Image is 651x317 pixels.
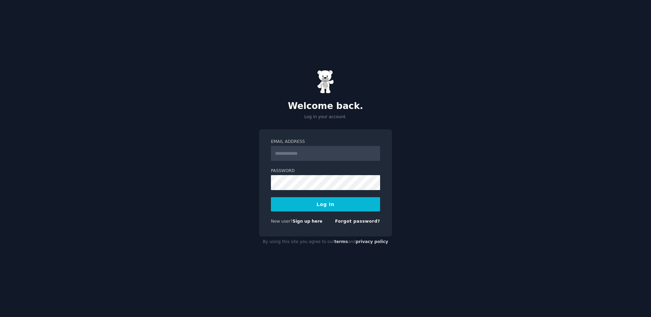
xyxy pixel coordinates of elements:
a: terms [334,239,348,244]
div: By using this site you agree to our and [259,237,392,247]
img: Gummy Bear [317,70,334,94]
a: privacy policy [356,239,388,244]
label: Password [271,168,380,174]
a: Sign up here [293,219,322,224]
span: New user? [271,219,293,224]
label: Email Address [271,139,380,145]
p: Log in your account. [259,114,392,120]
a: Forgot password? [335,219,380,224]
button: Log In [271,197,380,211]
h2: Welcome back. [259,101,392,112]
